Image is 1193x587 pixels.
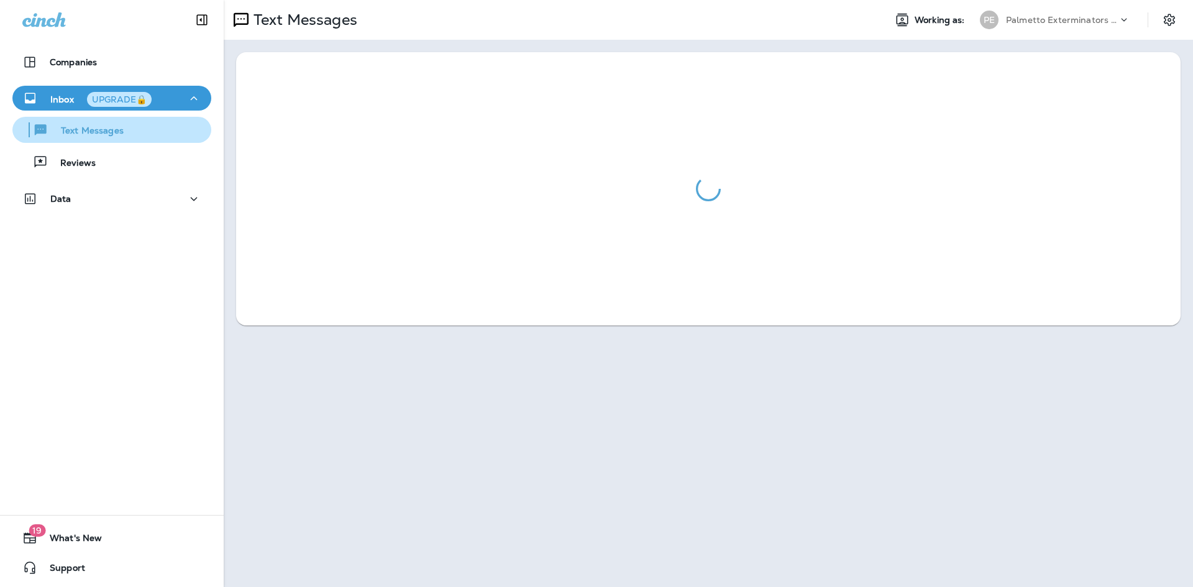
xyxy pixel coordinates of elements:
[50,92,152,105] p: Inbox
[12,117,211,143] button: Text Messages
[50,194,71,204] p: Data
[12,526,211,550] button: 19What's New
[12,555,211,580] button: Support
[12,86,211,111] button: InboxUPGRADE🔒
[12,186,211,211] button: Data
[87,92,152,107] button: UPGRADE🔒
[12,50,211,75] button: Companies
[915,15,967,25] span: Working as:
[48,158,96,170] p: Reviews
[1158,9,1181,31] button: Settings
[37,533,102,548] span: What's New
[249,11,357,29] p: Text Messages
[50,57,97,67] p: Companies
[37,563,85,578] span: Support
[1006,15,1118,25] p: Palmetto Exterminators LLC
[980,11,999,29] div: PE
[48,125,124,137] p: Text Messages
[92,95,147,104] div: UPGRADE🔒
[185,7,219,32] button: Collapse Sidebar
[12,149,211,175] button: Reviews
[29,524,45,537] span: 19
